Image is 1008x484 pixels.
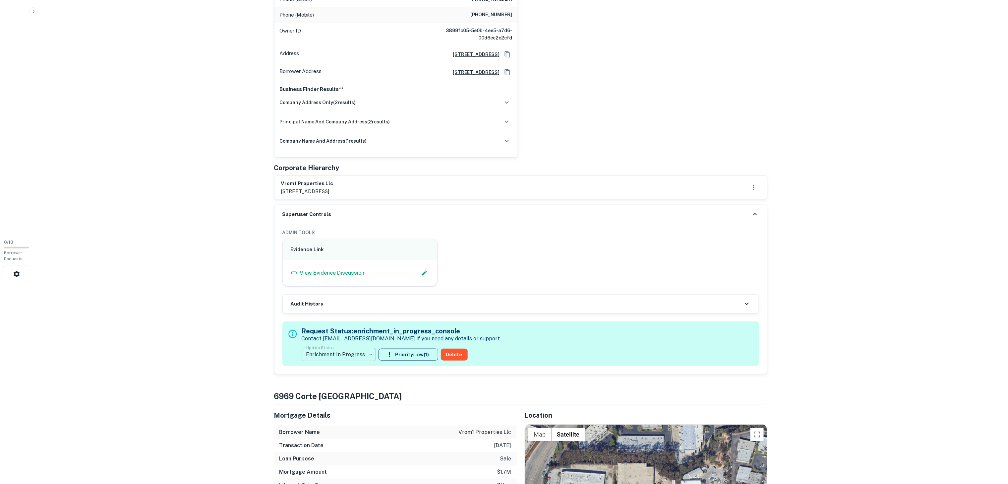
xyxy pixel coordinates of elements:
[282,229,759,236] h6: ADMIN TOOLS
[279,455,315,463] h6: Loan Purpose
[448,69,500,76] a: [STREET_ADDRESS]
[281,180,333,187] h6: vrom1 properties llc
[503,49,512,59] button: Copy Address
[459,428,511,436] p: vrom1 properties llc
[279,468,327,476] h6: Mortgage Amount
[280,99,356,106] h6: company address only ( 2 results)
[497,468,511,476] p: $1.7m
[302,335,501,343] p: Contact [EMAIL_ADDRESS][DOMAIN_NAME] if you need any details or support.
[4,250,23,261] span: Borrower Requests
[281,187,333,195] p: [STREET_ADDRESS]
[280,118,390,125] h6: principal name and company address ( 2 results)
[471,11,512,19] h6: [PHONE_NUMBER]
[280,67,322,77] p: Borrower Address
[302,326,501,336] h5: Request Status: enrichment_in_progress_console
[280,85,512,93] p: Business Finder Results**
[494,442,511,449] p: [DATE]
[274,163,339,173] h5: Corporate Hierarchy
[419,268,429,278] button: Edit Slack Link
[300,269,365,277] p: View Evidence Discussion
[280,27,301,41] p: Owner ID
[975,431,1008,463] iframe: Chat Widget
[280,49,299,59] p: Address
[500,455,511,463] p: sale
[528,428,552,441] button: Show street map
[280,137,367,145] h6: company name and address ( 1 results)
[503,67,512,77] button: Copy Address
[552,428,585,441] button: Show satellite imagery
[525,410,767,420] h5: Location
[750,428,764,441] button: Toggle fullscreen view
[279,428,320,436] h6: Borrower Name
[291,300,324,308] h6: Audit History
[282,211,331,218] h6: Superuser Controls
[279,442,324,449] h6: Transaction Date
[302,345,376,364] div: Enrichment In Progress
[274,390,767,402] h4: 6969 corte [GEOGRAPHIC_DATA]
[280,11,314,19] p: Phone (Mobile)
[291,269,365,277] a: View Evidence Discussion
[291,246,430,253] h6: Evidence Link
[441,349,468,361] button: Delete
[379,349,438,361] button: Priority:Low(1)
[306,345,334,351] label: Update Status
[4,240,13,245] span: 0 / 10
[448,51,500,58] a: [STREET_ADDRESS]
[274,410,517,420] h5: Mortgage Details
[433,27,512,41] h6: 3899fc05-5e0b-4ee5-a7d6-00d6ec2c2cfd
